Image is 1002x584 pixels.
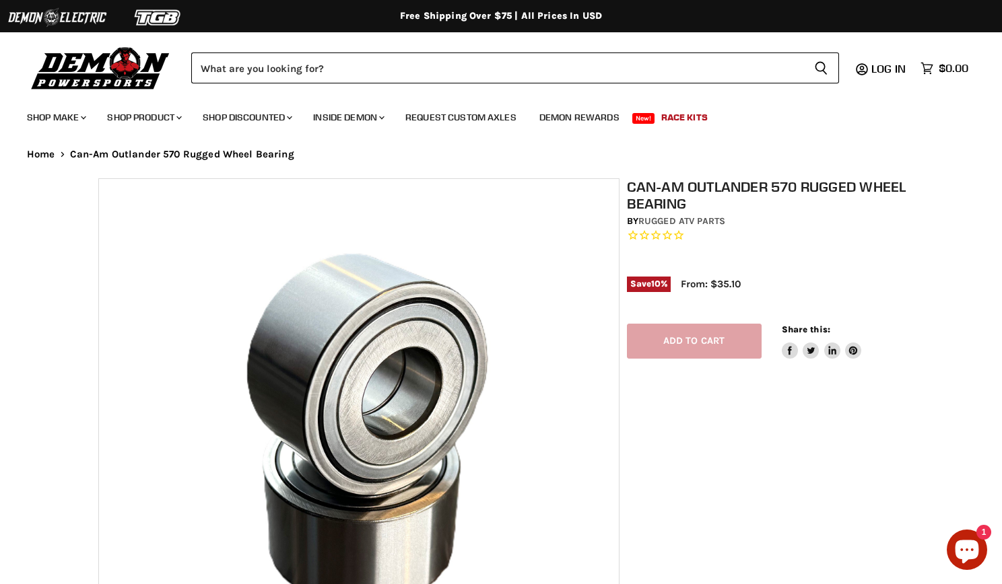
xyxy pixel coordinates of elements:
button: Search [803,52,839,83]
a: Shop Make [17,104,94,131]
a: Race Kits [651,104,718,131]
a: $0.00 [914,59,975,78]
a: Home [27,149,55,160]
span: From: $35.10 [681,278,741,290]
a: Request Custom Axles [395,104,527,131]
span: New! [632,113,655,124]
div: by [627,214,911,229]
span: Rated 0.0 out of 5 stars 0 reviews [627,229,911,243]
span: Save % [627,277,671,291]
img: Demon Powersports [27,44,174,92]
span: Share this: [782,324,830,334]
a: Inside Demon [303,104,393,131]
a: Demon Rewards [529,104,630,131]
form: Product [191,52,839,83]
ul: Main menu [17,98,965,131]
img: Demon Electric Logo 2 [7,5,108,30]
inbox-online-store-chat: Shopify online store chat [943,530,991,573]
input: Search [191,52,803,83]
span: Can-Am Outlander 570 Rugged Wheel Bearing [70,149,294,160]
a: Rugged ATV Parts [638,215,725,227]
span: 10 [651,279,661,289]
a: Shop Discounted [193,104,300,131]
h1: Can-Am Outlander 570 Rugged Wheel Bearing [627,178,911,212]
aside: Share this: [782,324,862,359]
a: Log in [865,63,914,75]
a: Shop Product [97,104,190,131]
img: TGB Logo 2 [108,5,209,30]
span: Log in [871,62,906,75]
span: $0.00 [939,62,968,75]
